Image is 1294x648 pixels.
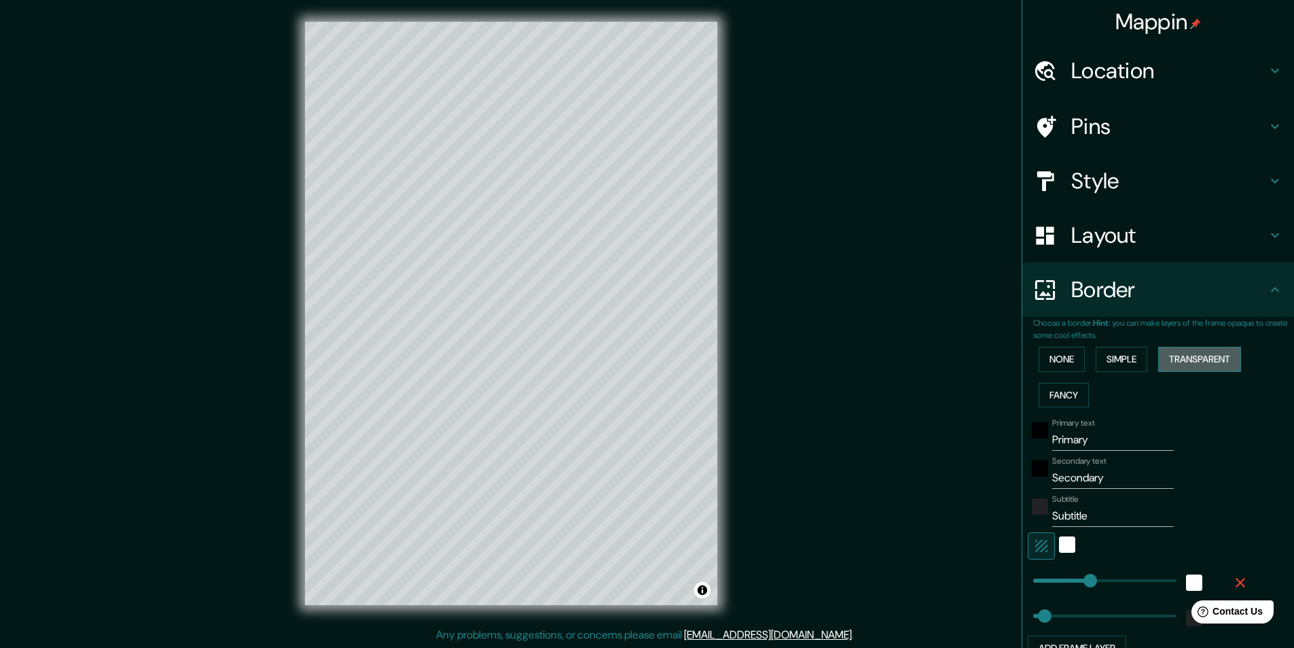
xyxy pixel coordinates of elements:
[1022,99,1294,154] div: Pins
[694,582,711,598] button: Toggle attribution
[854,627,856,643] div: .
[1022,44,1294,98] div: Location
[1022,154,1294,208] div: Style
[684,628,852,642] a: [EMAIL_ADDRESS][DOMAIN_NAME]
[1039,347,1085,372] button: None
[1032,460,1048,477] button: black
[856,627,859,643] div: .
[436,627,854,643] p: Any problems, suggestions, or concerns please email .
[1022,262,1294,317] div: Border
[1190,18,1201,29] img: pin-icon.png
[1039,383,1089,408] button: Fancy
[1033,317,1294,341] p: Choose a border. : you can make layers of the frame opaque to create some cool effects.
[1059,536,1075,553] button: white
[1115,8,1202,35] h4: Mappin
[1071,167,1267,194] h4: Style
[1032,498,1048,515] button: color-222222
[1173,595,1279,633] iframe: Help widget launcher
[1186,575,1202,591] button: white
[1093,318,1109,328] b: Hint
[1052,417,1094,429] label: Primary text
[1052,494,1079,505] label: Subtitle
[1052,456,1107,467] label: Secondary text
[1096,347,1147,372] button: Simple
[1158,347,1241,372] button: Transparent
[1071,113,1267,140] h4: Pins
[1032,422,1048,439] button: black
[1022,208,1294,262] div: Layout
[1071,57,1267,84] h4: Location
[1071,276,1267,303] h4: Border
[1071,222,1267,249] h4: Layout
